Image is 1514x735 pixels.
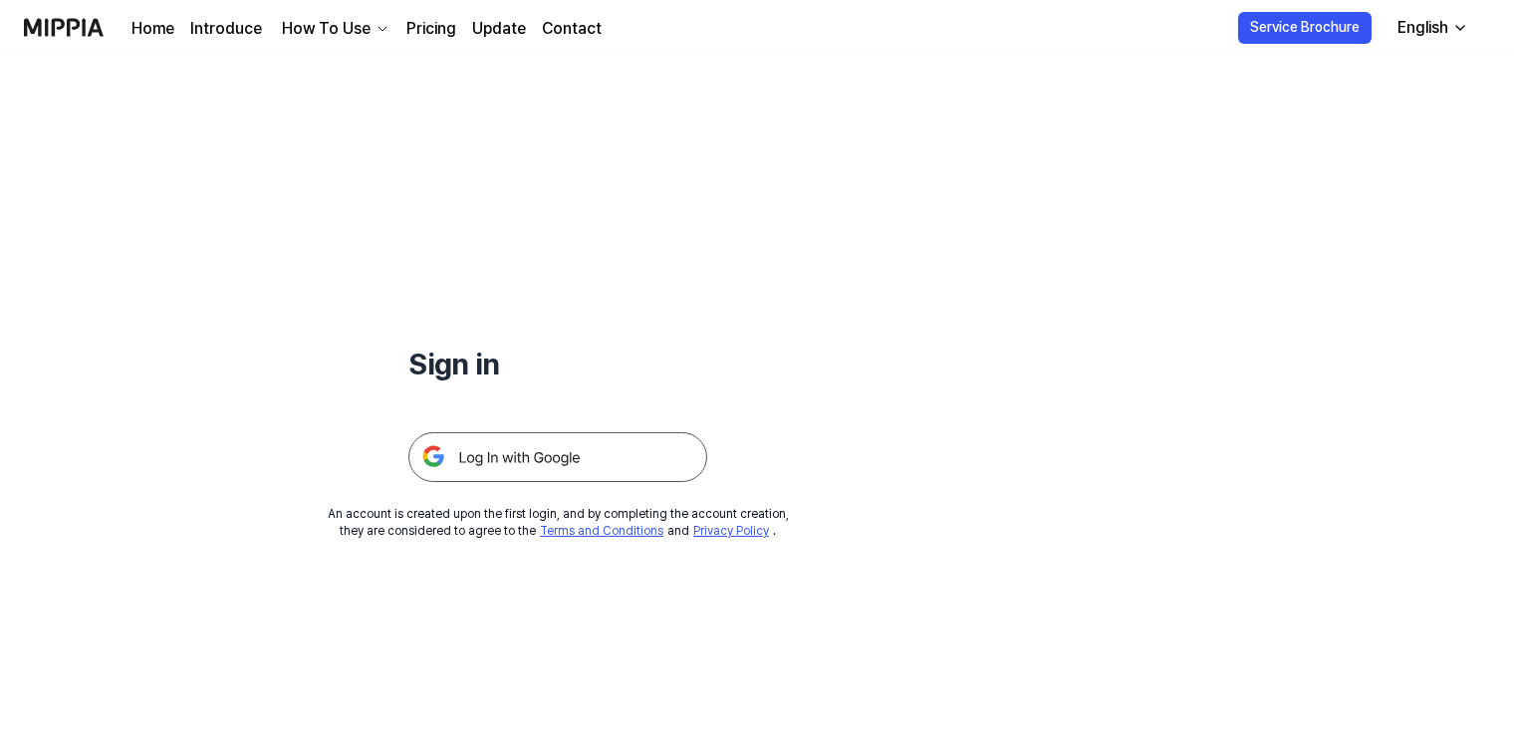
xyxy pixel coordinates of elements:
[278,17,390,41] button: How To Use
[542,17,602,41] a: Contact
[406,17,456,41] a: Pricing
[131,17,174,41] a: Home
[408,432,707,482] img: 구글 로그인 버튼
[190,17,262,41] a: Introduce
[1238,12,1372,44] button: Service Brochure
[408,343,707,384] h1: Sign in
[693,524,769,538] a: Privacy Policy
[278,17,375,41] div: How To Use
[472,17,526,41] a: Update
[1382,8,1480,48] button: English
[328,506,789,540] div: An account is created upon the first login, and by completing the account creation, they are cons...
[540,524,663,538] a: Terms and Conditions
[1393,16,1452,40] div: English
